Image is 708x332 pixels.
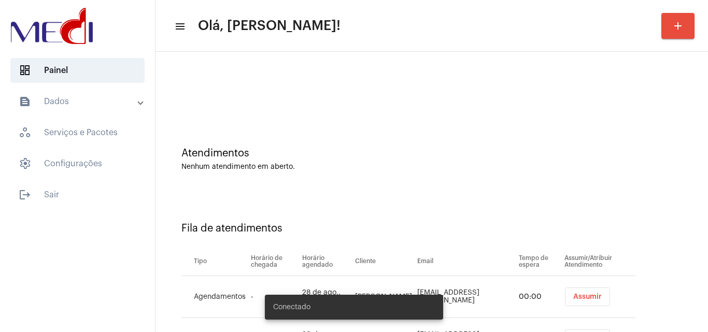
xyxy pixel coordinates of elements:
td: 28 de ago., 14:30 [300,276,352,318]
mat-chip-list: selection [564,287,635,306]
div: Fila de atendimentos [181,223,682,234]
span: Painel [10,58,145,83]
span: Conectado [273,302,310,312]
button: Assumir [565,287,610,306]
th: Tipo [181,247,248,276]
th: Horário de chegada [248,247,300,276]
th: Email [415,247,516,276]
td: Agendamentos [181,276,248,318]
th: Assumir/Atribuir Atendimento [562,247,635,276]
img: d3a1b5fa-500b-b90f-5a1c-719c20e9830b.png [8,5,95,47]
span: Serviços e Pacotes [10,120,145,145]
th: Tempo de espera [516,247,561,276]
mat-icon: add [672,20,684,32]
div: Atendimentos [181,148,682,159]
td: - [248,276,300,318]
th: Cliente [352,247,415,276]
span: sidenav icon [19,64,31,77]
span: Sair [10,182,145,207]
span: Configurações [10,151,145,176]
mat-panel-title: Dados [19,95,138,108]
td: [EMAIL_ADDRESS][DOMAIN_NAME] [415,276,516,318]
td: [PERSON_NAME] [352,276,415,318]
span: sidenav icon [19,126,31,139]
td: 00:00 [516,276,561,318]
mat-icon: sidenav icon [19,189,31,201]
div: Nenhum atendimento em aberto. [181,163,682,171]
mat-expansion-panel-header: sidenav iconDados [6,89,155,114]
span: Olá, [PERSON_NAME]! [198,18,341,34]
mat-icon: sidenav icon [19,95,31,108]
span: sidenav icon [19,157,31,170]
mat-icon: sidenav icon [174,20,185,33]
span: Assumir [573,293,602,300]
th: Horário agendado [300,247,352,276]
